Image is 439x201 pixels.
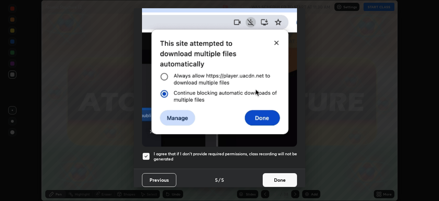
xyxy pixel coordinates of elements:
h4: / [218,176,221,183]
h4: 5 [215,176,218,183]
h4: 5 [221,176,224,183]
button: Done [263,173,297,187]
button: Previous [142,173,176,187]
h5: I agree that if I don't provide required permissions, class recording will not be generated [154,151,297,162]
